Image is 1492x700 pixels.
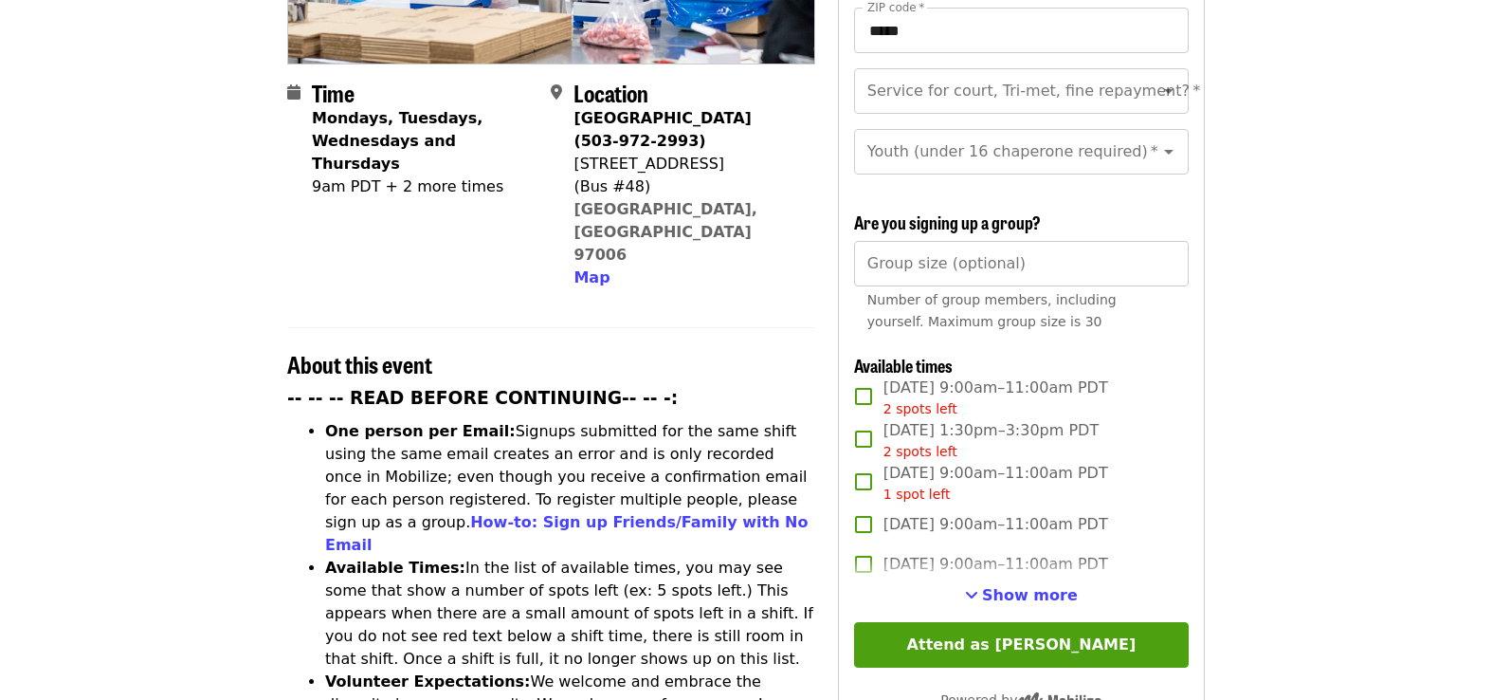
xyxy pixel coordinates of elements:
button: Open [1155,138,1182,165]
a: [GEOGRAPHIC_DATA], [GEOGRAPHIC_DATA] 97006 [573,200,757,264]
span: 2 spots left [883,444,957,459]
strong: Available Times: [325,559,465,577]
span: Number of group members, including yourself. Maximum group size is 30 [867,292,1117,329]
strong: Volunteer Expectations: [325,672,531,691]
button: Map [573,267,610,289]
input: ZIP code [854,8,1189,53]
span: Location [573,76,648,109]
li: Signups submitted for the same shift using the same email creates an error and is only recorded o... [325,420,815,557]
span: Map [573,268,610,286]
button: See more timeslots [965,584,1078,607]
span: About this event [287,347,432,380]
span: Available times [854,353,953,378]
span: 2 spots left [883,401,957,416]
strong: [GEOGRAPHIC_DATA] (503-972-2993) [573,109,751,150]
span: [DATE] 9:00am–11:00am PDT [883,377,1108,419]
i: map-marker-alt icon [551,83,562,101]
strong: Mondays, Tuesdays, Wednesdays and Thursdays [312,109,482,173]
i: calendar icon [287,83,300,101]
div: 9am PDT + 2 more times [312,175,536,198]
div: (Bus #48) [573,175,799,198]
a: How-to: Sign up Friends/Family with No Email [325,513,809,554]
div: [STREET_ADDRESS] [573,153,799,175]
span: [DATE] 9:00am–11:00am PDT [883,513,1108,536]
li: In the list of available times, you may see some that show a number of spots left (ex: 5 spots le... [325,557,815,671]
span: Show more [982,586,1078,604]
span: Time [312,76,355,109]
strong: One person per Email: [325,422,516,440]
span: Are you signing up a group? [854,210,1041,234]
span: 1 spot left [883,487,951,502]
label: ZIP code [867,2,924,13]
span: [DATE] 9:00am–11:00am PDT [883,462,1108,505]
span: [DATE] 9:00am–11:00am PDT [883,553,1108,576]
input: [object Object] [854,241,1189,286]
button: Open [1155,78,1182,104]
button: Attend as [PERSON_NAME] [854,622,1189,668]
span: [DATE] 1:30pm–3:30pm PDT [883,419,1099,462]
strong: -- -- -- READ BEFORE CONTINUING-- -- -: [287,388,678,408]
